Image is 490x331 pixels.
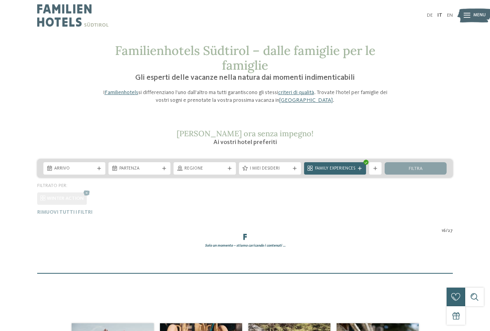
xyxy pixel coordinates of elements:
[119,166,160,172] span: Partenza
[54,166,95,172] span: Arrivo
[105,90,138,95] a: Familienhotels
[135,74,355,82] span: Gli esperti delle vacanze nella natura dai momenti indimenticabili
[177,129,313,138] span: [PERSON_NAME] ora senza impegno!
[34,243,456,248] div: Solo un momento – stiamo caricando i contenuti …
[442,228,446,234] span: 16
[447,13,453,18] a: EN
[437,13,442,18] a: IT
[427,13,433,18] a: DE
[473,12,486,19] span: Menu
[278,90,314,95] a: criteri di qualità
[115,43,375,73] span: Familienhotels Südtirol – dalle famiglie per le famiglie
[250,166,290,172] span: I miei desideri
[279,98,333,103] a: [GEOGRAPHIC_DATA]
[213,139,277,146] span: Ai vostri hotel preferiti
[98,89,392,104] p: I si differenziano l’uno dall’altro ma tutti garantiscono gli stessi . Trovate l’hotel per famigl...
[448,228,453,234] span: 27
[184,166,225,172] span: Regione
[446,228,448,234] span: /
[315,166,355,172] span: Family Experiences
